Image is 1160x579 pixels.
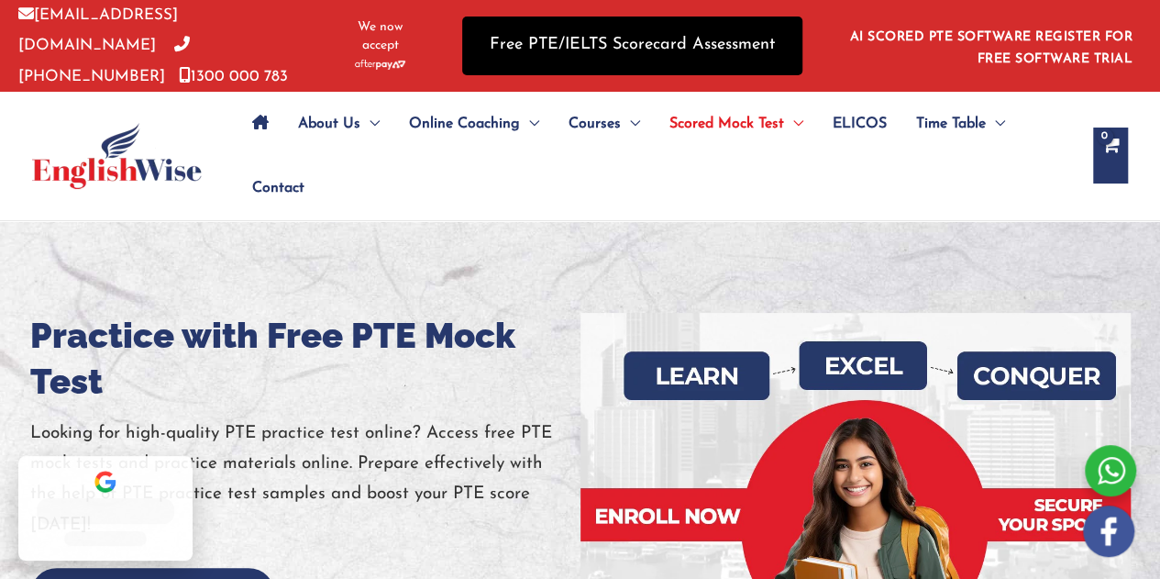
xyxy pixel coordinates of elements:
[30,313,580,405] h1: Practice with Free PTE Mock Test
[569,92,621,156] span: Courses
[18,7,178,53] a: [EMAIL_ADDRESS][DOMAIN_NAME]
[344,18,416,55] span: We now accept
[179,69,288,84] a: 1300 000 783
[1083,506,1134,557] img: white-facebook.png
[850,30,1133,66] a: AI SCORED PTE SOFTWARE REGISTER FOR FREE SOFTWARE TRIAL
[409,92,520,156] span: Online Coaching
[394,92,554,156] a: Online CoachingMenu Toggle
[818,92,901,156] a: ELICOS
[784,92,803,156] span: Menu Toggle
[298,92,360,156] span: About Us
[839,16,1142,75] aside: Header Widget 1
[669,92,784,156] span: Scored Mock Test
[32,123,202,189] img: cropped-ew-logo
[833,92,887,156] span: ELICOS
[30,418,580,540] p: Looking for high-quality PTE practice test online? Access free PTE mock tests and practice materi...
[621,92,640,156] span: Menu Toggle
[252,156,304,220] span: Contact
[238,92,1075,220] nav: Site Navigation: Main Menu
[283,92,394,156] a: About UsMenu Toggle
[462,17,802,74] a: Free PTE/IELTS Scorecard Assessment
[238,156,304,220] a: Contact
[355,60,405,70] img: Afterpay-Logo
[360,92,380,156] span: Menu Toggle
[986,92,1005,156] span: Menu Toggle
[901,92,1020,156] a: Time TableMenu Toggle
[655,92,818,156] a: Scored Mock TestMenu Toggle
[916,92,986,156] span: Time Table
[18,38,190,84] a: [PHONE_NUMBER]
[1093,128,1128,184] a: View Shopping Cart, empty
[554,92,655,156] a: CoursesMenu Toggle
[520,92,539,156] span: Menu Toggle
